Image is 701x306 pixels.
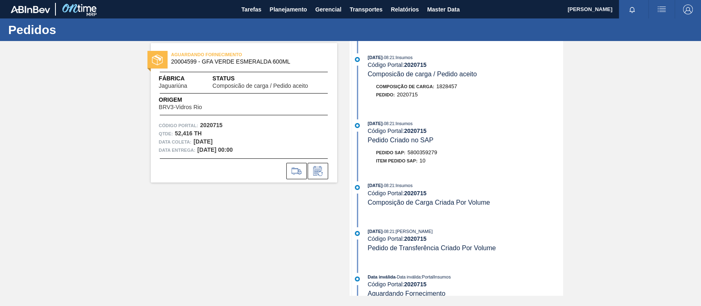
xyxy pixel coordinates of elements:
[657,5,667,14] img: userActions
[368,128,563,134] div: Código Portal:
[404,235,427,242] strong: 2020715
[368,281,563,288] div: Código Portal:
[159,138,192,146] span: Data coleta:
[355,276,360,281] img: atual
[394,229,433,234] span: : [PERSON_NAME]
[175,130,202,137] strong: 52,416 TH
[421,274,450,279] span: : PortalInsumos
[355,231,360,236] img: atual
[212,74,329,83] span: Status
[159,104,202,110] span: BRV3-Vidros Rio
[159,74,213,83] span: Fábrica
[368,62,563,68] div: Código Portal:
[269,5,307,14] span: Planejamento
[241,5,262,14] span: Tarefas
[200,122,223,128] strong: 2020715
[212,83,308,89] span: Composicão de carga / Pedido aceito
[376,150,406,155] span: Pedido SAP:
[8,25,154,34] h1: Pedidos
[427,5,460,14] span: Master Data
[368,71,477,78] span: Composicão de carga / Pedido aceito
[159,121,198,130] span: Código Portal:
[376,84,434,89] span: Composição de Carga :
[368,199,490,206] span: Composição de Carga Criada Por Volume
[368,274,395,279] span: Data inválida
[368,183,382,188] span: [DATE]
[404,128,427,134] strong: 2020715
[355,57,360,62] img: atual
[368,229,382,234] span: [DATE]
[349,5,382,14] span: Transportes
[355,123,360,128] img: atual
[159,83,187,89] span: Jaguariúna
[193,138,212,145] strong: [DATE]
[394,55,413,60] span: : Insumos
[11,6,50,13] img: TNhmsLtSVTkK8tSr43FrP2fwEKptu5GPRR3wAAAABJRU5ErkJggg==
[308,163,328,179] div: Informar alteração no pedido
[376,158,418,163] span: Item pedido SAP:
[171,50,286,59] span: AGUARDANDO FORNECIMENTO
[198,146,233,153] strong: [DATE] 00:00
[404,62,427,68] strong: 2020715
[395,275,421,279] span: - Data inválida
[404,281,427,288] strong: 2020715
[368,190,563,196] div: Código Portal:
[383,229,394,234] span: - 08:21
[286,163,307,179] div: Ir para Composição de Carga
[394,121,413,126] span: : Insumos
[152,55,163,65] img: status
[159,130,173,138] span: Qtde :
[355,185,360,190] img: atual
[683,5,693,14] img: Logout
[394,183,413,188] span: : Insumos
[419,158,425,164] span: 10
[368,121,382,126] span: [DATE]
[407,149,437,155] span: 5800359279
[397,91,418,98] span: 2020715
[619,4,645,15] button: Notificações
[159,96,225,104] span: Origem
[368,55,382,60] span: [DATE]
[404,190,427,196] strong: 2020715
[368,137,433,144] span: Pedido Criado no SAP
[159,146,195,154] span: Data entrega:
[391,5,418,14] span: Relatórios
[171,59,320,65] span: 20004599 - GFA VERDE ESMERALDA 600ML
[383,121,394,126] span: - 08:21
[368,244,496,251] span: Pedido de Transferência Criado Por Volume
[368,235,563,242] div: Código Portal:
[383,55,394,60] span: - 08:21
[376,92,395,97] span: Pedido :
[368,290,445,297] span: Aguardando Fornecimento
[436,83,457,89] span: 1828457
[383,183,394,188] span: - 08:21
[315,5,342,14] span: Gerencial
